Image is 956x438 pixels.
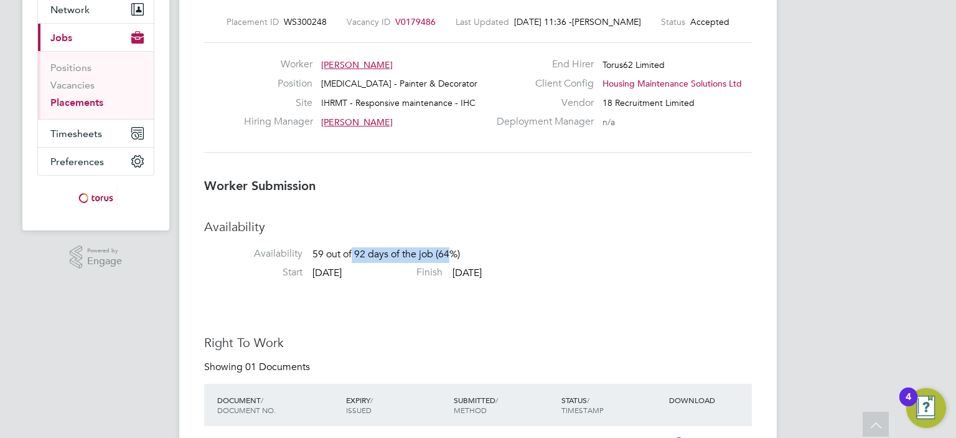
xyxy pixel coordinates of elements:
[38,120,154,147] button: Timesheets
[561,405,604,415] span: TIMESTAMP
[214,389,343,421] div: DOCUMENT
[50,79,95,91] a: Vacancies
[454,405,487,415] span: METHOD
[50,97,103,108] a: Placements
[244,77,312,90] label: Position
[204,266,302,279] label: Start
[204,247,302,260] label: Availability
[217,405,276,415] span: DOCUMENT NO.
[50,128,102,140] span: Timesheets
[244,115,312,128] label: Hiring Manager
[70,245,123,269] a: Powered byEngage
[312,267,342,279] span: [DATE]
[261,395,263,405] span: /
[344,266,443,279] label: Finish
[38,51,154,119] div: Jobs
[312,249,460,261] span: 59 out of 92 days of the job (64%)
[321,117,393,128] span: [PERSON_NAME]
[343,389,451,421] div: EXPIRY
[602,117,615,128] span: n/a
[37,188,154,208] a: Go to home page
[244,58,312,71] label: Worker
[666,389,752,411] div: DOWNLOAD
[602,97,695,108] span: 18 Recruitment Limited
[244,97,312,110] label: Site
[489,97,594,110] label: Vendor
[558,389,666,421] div: STATUS
[347,16,390,27] label: Vacancy ID
[514,16,572,27] span: [DATE] 11:36 -
[572,16,641,27] span: [PERSON_NAME]
[661,16,685,27] label: Status
[489,77,594,90] label: Client Config
[204,361,312,374] div: Showing
[346,405,372,415] span: ISSUED
[690,16,729,27] span: Accepted
[489,58,594,71] label: End Hirer
[227,16,279,27] label: Placement ID
[587,395,589,405] span: /
[245,361,310,373] span: 01 Documents
[38,24,154,51] button: Jobs
[87,256,122,267] span: Engage
[451,389,558,421] div: SUBMITTED
[602,59,665,70] span: Torus62 Limited
[204,178,316,193] b: Worker Submission
[395,16,436,27] span: V0179486
[602,78,742,89] span: Housing Maintenance Solutions Ltd
[321,78,477,89] span: [MEDICAL_DATA] - Painter & Decorator
[204,335,752,351] h3: Right To Work
[50,62,91,74] a: Positions
[204,219,752,235] h3: Availability
[906,388,946,428] button: Open Resource Center, 4 new notifications
[906,397,911,413] div: 4
[87,245,122,256] span: Powered by
[489,115,594,128] label: Deployment Manager
[456,16,509,27] label: Last Updated
[38,148,154,175] button: Preferences
[74,188,118,208] img: torus-logo-retina.png
[284,16,327,27] span: WS300248
[452,267,482,279] span: [DATE]
[50,156,104,168] span: Preferences
[50,4,90,16] span: Network
[370,395,373,405] span: /
[50,32,72,44] span: Jobs
[321,97,476,108] span: IHRMT - Responsive maintenance - IHC
[495,395,498,405] span: /
[321,59,393,70] span: [PERSON_NAME]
